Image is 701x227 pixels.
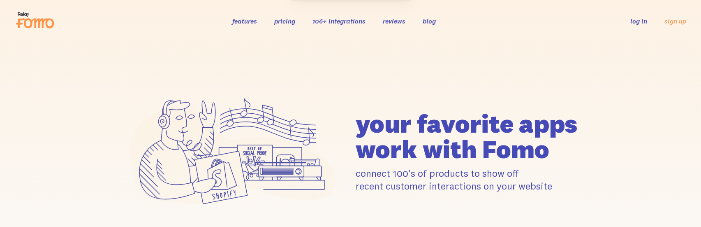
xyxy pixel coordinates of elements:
[356,167,580,192] p: connect 100's of products to show off recent customer interactions on your website
[356,111,580,162] h1: your favorite apps work with Fomo
[630,17,647,25] a: log in
[274,17,295,25] a: pricing
[664,17,686,26] a: sign up
[423,17,436,25] a: blog
[383,17,405,25] a: reviews
[232,17,257,25] a: features
[312,17,366,25] a: 106+ integrations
